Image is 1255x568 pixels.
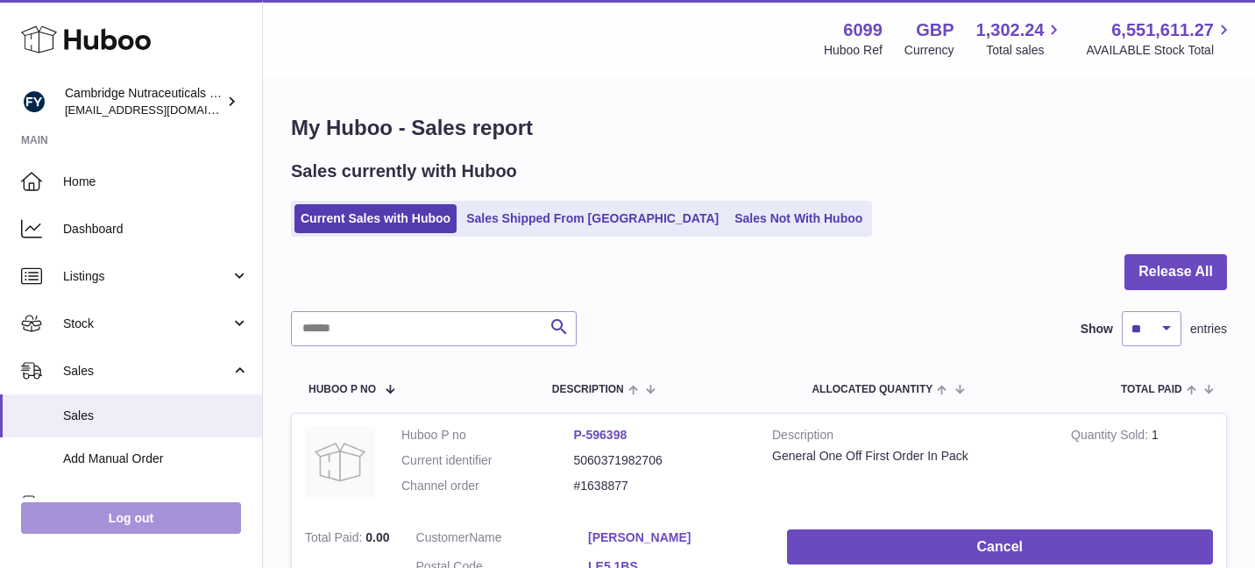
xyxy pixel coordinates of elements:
img: no-photo.jpg [305,427,375,497]
strong: Description [772,427,1045,448]
a: Current Sales with Huboo [294,204,457,233]
a: 1,302.24 Total sales [976,18,1065,59]
div: Currency [904,42,954,59]
dd: #1638877 [574,478,747,494]
dt: Channel order [401,478,574,494]
h1: My Huboo - Sales report [291,114,1227,142]
h2: Sales currently with Huboo [291,160,517,183]
div: General One Off First Order In Pack [772,448,1045,465]
span: [EMAIL_ADDRESS][DOMAIN_NAME] [65,103,258,117]
span: Total paid [1121,384,1182,395]
span: Total sales [986,42,1064,59]
span: Sales [63,408,249,424]
span: ALLOCATED Quantity [812,384,932,395]
span: AVAILABLE Stock Total [1086,42,1234,59]
span: Home [63,174,249,190]
span: 0.00 [365,530,389,544]
a: Sales Not With Huboo [728,204,869,233]
a: Log out [21,502,241,534]
dt: Current identifier [401,452,574,469]
img: huboo@camnutra.com [21,89,47,115]
span: Sales [63,363,230,380]
td: 1 [1058,414,1226,516]
span: 6,551,611.27 [1111,18,1214,42]
strong: Total Paid [305,530,365,549]
strong: GBP [916,18,954,42]
span: Customer [416,530,470,544]
span: Stock [63,316,230,332]
span: Listings [63,268,230,285]
span: Description [552,384,624,395]
dt: Huboo P no [401,427,574,444]
dt: Name [416,529,589,550]
strong: 6099 [843,18,883,42]
label: Show [1081,321,1113,337]
span: Huboo P no [308,384,376,395]
a: [PERSON_NAME] [588,529,761,546]
div: Cambridge Nutraceuticals Ltd [65,85,223,118]
dd: 5060371982706 [574,452,747,469]
strong: Quantity Sold [1071,428,1152,446]
button: Cancel [787,529,1213,565]
button: Release All [1124,254,1227,290]
span: 1,302.24 [976,18,1045,42]
a: 6,551,611.27 AVAILABLE Stock Total [1086,18,1234,59]
a: Sales Shipped From [GEOGRAPHIC_DATA] [460,204,725,233]
span: Dashboard [63,221,249,238]
div: Huboo Ref [824,42,883,59]
span: Add Manual Order [63,451,249,467]
span: entries [1190,321,1227,337]
span: Orders [63,495,230,512]
a: P-596398 [574,428,627,442]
